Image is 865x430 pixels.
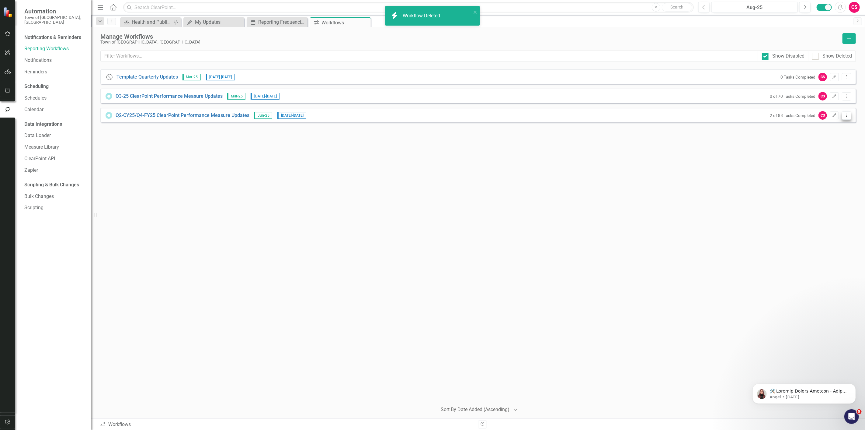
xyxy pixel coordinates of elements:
small: 2 of 88 Tasks Completed [770,113,815,118]
div: Scheduling [24,83,49,90]
a: Reporting Frequencies [248,18,306,26]
small: Town of [GEOGRAPHIC_DATA], [GEOGRAPHIC_DATA] [24,15,85,25]
div: Workflows [100,421,474,428]
a: Scripting [24,204,85,211]
span: Search [670,5,683,9]
a: Bulk Changes [24,193,85,200]
div: Show Deleted [822,53,852,60]
div: Health and Public Safety [132,18,172,26]
a: Template Quarterly Updates [116,74,178,81]
span: Mar-25 [182,74,201,80]
div: Workflow Deleted [403,12,442,19]
iframe: Intercom notifications message [743,371,865,414]
a: Measure Library [24,144,85,151]
a: Calendar [24,106,85,113]
span: [DATE] - [DATE] [206,74,235,80]
img: ClearPoint Strategy [2,6,14,18]
span: [DATE] - [DATE] [251,93,280,100]
div: Manage Workflows [100,33,839,40]
a: Zapier [24,167,85,174]
div: CS [818,111,827,120]
button: Search [662,3,692,12]
div: Show Disabled [772,53,804,60]
div: My Updates [195,18,243,26]
span: Mar-25 [227,93,245,100]
span: 5 [857,409,862,414]
small: 0 of 70 Tasks Completed [770,94,815,99]
a: Data Loader [24,132,85,139]
input: Search ClearPoint... [123,2,694,13]
a: Reminders [24,69,85,76]
a: ClearPoint API [24,155,85,162]
div: CS [818,73,827,81]
a: My Updates [185,18,243,26]
button: CS [849,2,860,13]
a: Q3-25 ClearPoint Performance Measure Updates [116,93,223,100]
iframe: Intercom live chat [844,409,859,424]
span: [DATE] - [DATE] [277,112,306,119]
button: Aug-25 [711,2,798,13]
div: Workflows [321,19,369,26]
div: Aug-25 [714,4,796,11]
div: Data Integrations [24,121,62,128]
div: Town of [GEOGRAPHIC_DATA], [GEOGRAPHIC_DATA] [100,40,839,44]
div: Scripting & Bulk Changes [24,182,79,189]
div: Reporting Frequencies [258,18,306,26]
a: Notifications [24,57,85,64]
div: CS [818,92,827,100]
a: Reporting Workflows [24,45,85,52]
a: Health and Public Safety [122,18,172,26]
a: Schedules [24,95,85,102]
div: Notifications & Reminders [24,34,81,41]
input: Filter Workflows... [100,51,758,62]
a: Q2-CY25/Q4-FY25 ClearPoint Performance Measure Updates [116,112,249,119]
span: Automation [24,8,85,15]
button: close [473,9,478,16]
span: Jun-25 [254,112,272,119]
small: 0 Tasks Completed [780,75,815,79]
